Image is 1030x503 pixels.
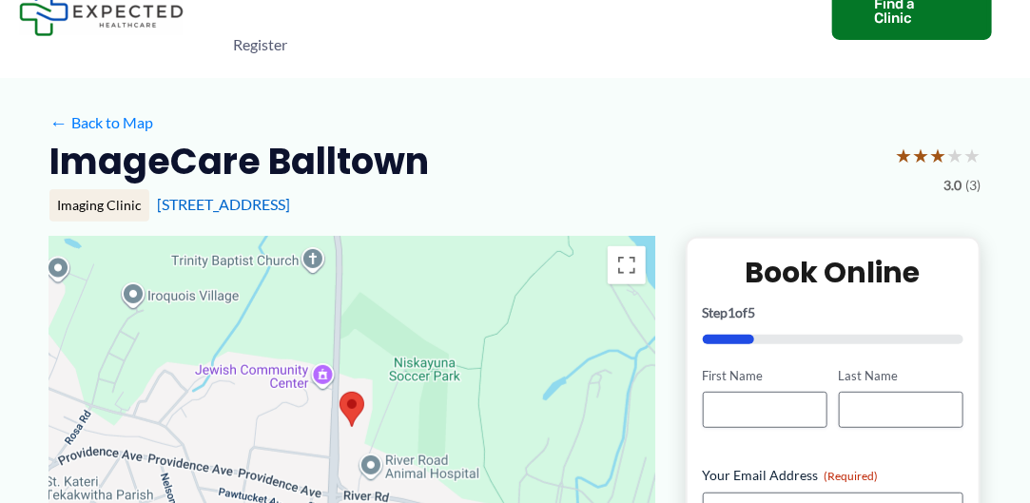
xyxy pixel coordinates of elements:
p: Step of [703,306,963,319]
span: ★ [912,138,929,173]
span: ★ [946,138,963,173]
span: 5 [748,304,756,320]
a: [STREET_ADDRESS] [157,195,290,213]
a: ←Back to Map [49,108,153,137]
span: 1 [729,304,736,320]
span: Register [233,11,287,78]
label: Last Name [839,367,963,385]
span: (Required) [825,469,879,483]
span: ★ [929,138,946,173]
span: ★ [895,138,912,173]
span: ★ [963,138,981,173]
a: Register [218,11,302,78]
span: 3.0 [943,173,962,198]
span: ← [49,113,68,131]
div: Imaging Clinic [49,189,149,222]
label: First Name [703,367,827,385]
h2: Book Online [703,254,963,291]
span: (3) [965,173,981,198]
button: Toggle fullscreen view [608,246,646,284]
h2: ImageCare Balltown [49,138,429,184]
label: Your Email Address [703,466,963,485]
